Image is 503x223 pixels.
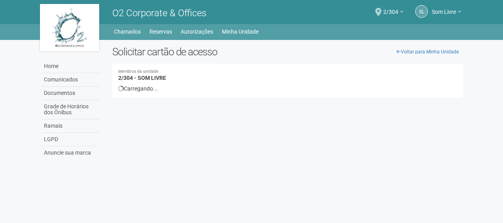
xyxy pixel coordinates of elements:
[114,26,141,37] a: Chamados
[42,146,100,159] a: Anuncie sua marca
[42,100,100,119] a: Grade de Horários dos Ônibus
[112,8,206,19] span: O2 Corporate & Offices
[432,10,461,16] a: Som Livre
[392,46,463,58] a: Voltar para Minha Unidade
[42,133,100,146] a: LGPD
[42,73,100,87] a: Comunicados
[42,60,100,73] a: Home
[383,10,403,16] a: 2/304
[118,85,457,92] div: Carregando...
[149,26,172,37] a: Reservas
[118,70,457,81] h4: 2/304 - SOM LIVRE
[222,26,259,37] a: Minha Unidade
[118,70,457,74] small: Membros da unidade
[40,4,99,51] img: logo.jpg
[42,119,100,133] a: Ramais
[42,87,100,100] a: Documentos
[415,5,428,18] a: SL
[432,1,456,15] span: Som Livre
[112,46,463,58] h2: Solicitar cartão de acesso
[383,1,398,15] span: 2/304
[181,26,213,37] a: Autorizações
